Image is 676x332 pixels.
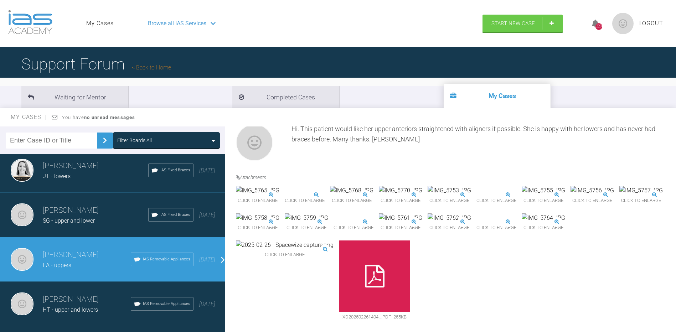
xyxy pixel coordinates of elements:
li: My Cases [444,84,551,108]
img: IMG_5759.JPG [285,213,328,223]
span: Click to enlarge [522,195,565,206]
img: logo-light.3e3ef733.png [8,10,52,34]
img: Emma Dougherty [11,159,33,182]
a: Logout [639,19,663,28]
h1: Support Forum [21,52,171,77]
div: Filter Boards: All [117,136,152,144]
span: Click to enlarge [330,195,373,206]
span: Click to enlarge [334,222,373,233]
div: 220 [595,23,602,30]
img: Peter Steele [11,292,33,315]
strong: no unread messages [84,115,135,120]
img: IMG_5761.JPG [379,213,422,223]
a: Start New Case [483,15,563,32]
span: Click to enlarge [285,222,328,233]
img: IMG_5755.JPG [522,186,565,195]
span: Click to enlarge [522,222,565,233]
span: Browse all IAS Services [148,19,206,28]
span: [DATE] [199,301,215,307]
a: Back to Home [132,64,171,71]
span: My Cases [11,114,47,120]
img: IMG_5756.JPG [571,186,614,195]
li: Completed Cases [232,86,339,108]
img: Peter Steele [236,124,273,161]
input: Enter Case ID or Title [6,133,97,149]
img: 2025-02-26 - Spacewize capture.png [236,240,334,250]
span: Click to enlarge [571,195,614,206]
span: Click to enlarge [285,195,325,206]
img: IMG_5768.JPG [330,186,373,195]
span: Click to enlarge [428,195,471,206]
span: Click to enlarge [379,222,422,233]
h3: [PERSON_NAME] [43,249,131,261]
img: IMG_5762.JPG [428,213,471,223]
span: Click to enlarge [236,249,334,260]
span: Start New Case [491,20,535,27]
span: Click to enlarge [619,195,663,206]
span: Click to enlarge [476,222,516,233]
img: IMG_5757.JPG [619,186,663,195]
h3: [PERSON_NAME] [43,294,131,306]
span: Click to enlarge [476,195,516,206]
span: [DATE] [199,256,215,263]
img: IMG_5765.JPG [236,186,279,195]
h3: [PERSON_NAME] [43,204,148,217]
span: Click to enlarge [236,222,279,233]
h3: [PERSON_NAME] [43,160,148,172]
img: Peter Steele [11,203,33,226]
span: SG - upper and lower [43,217,95,224]
span: [DATE] [199,212,215,218]
a: My Cases [86,19,114,28]
span: IAS Fixed Braces [160,212,190,218]
span: JT - lowers [43,173,71,180]
img: profile.png [612,13,634,34]
img: IMG_5758.JPG [236,213,279,223]
span: Click to enlarge [379,195,422,206]
img: chevronRight.28bd32b0.svg [99,135,110,146]
img: Peter Steele [11,248,33,271]
span: XD202502261404….pdf - 255KB [339,312,410,323]
span: IAS Removable Appliances [143,301,190,307]
span: You have [62,115,135,120]
span: IAS Removable Appliances [143,256,190,263]
span: Click to enlarge [236,195,279,206]
span: HT - upper and lowers [43,306,98,313]
h4: Attachments [236,173,671,181]
img: IMG_5764.JPG [522,213,565,223]
span: EA - uppers [43,262,71,269]
div: Hi. This patient would like her upper anteriors straightened with aligners if possible. She is ha... [291,124,671,164]
img: IMG_5770.JPG [379,186,422,195]
span: [DATE] [199,167,215,174]
span: IAS Fixed Braces [160,167,190,173]
li: Waiting for Mentor [21,86,128,108]
span: Click to enlarge [428,222,471,233]
img: IMG_5753.JPG [428,186,471,195]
